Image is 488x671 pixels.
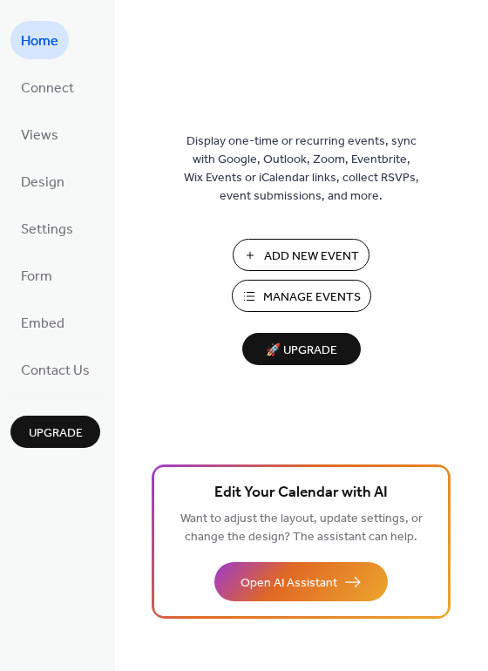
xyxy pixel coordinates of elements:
span: Design [21,169,64,197]
span: Form [21,263,52,291]
a: Home [10,21,69,59]
a: Design [10,162,75,200]
span: Embed [21,310,64,338]
span: Settings [21,216,73,244]
span: Edit Your Calendar with AI [214,481,388,505]
span: Manage Events [263,288,361,307]
span: Upgrade [29,424,83,443]
a: Views [10,115,69,153]
span: Want to adjust the layout, update settings, or change the design? The assistant can help. [180,507,423,549]
span: Add New Event [264,247,359,266]
span: Contact Us [21,357,90,385]
span: Connect [21,75,74,103]
a: Form [10,256,63,295]
a: Contact Us [10,350,100,389]
button: Add New Event [233,239,369,271]
span: 🚀 Upgrade [253,339,350,363]
button: Open AI Assistant [214,562,388,601]
span: Views [21,122,58,150]
a: Embed [10,303,75,342]
span: Display one-time or recurring events, sync with Google, Outlook, Zoom, Eventbrite, Wix Events or ... [184,132,419,206]
a: Connect [10,68,85,106]
button: Upgrade [10,416,100,448]
button: 🚀 Upgrade [242,333,361,365]
span: Open AI Assistant [241,574,337,593]
a: Settings [10,209,84,247]
span: Home [21,28,58,56]
button: Manage Events [232,280,371,312]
